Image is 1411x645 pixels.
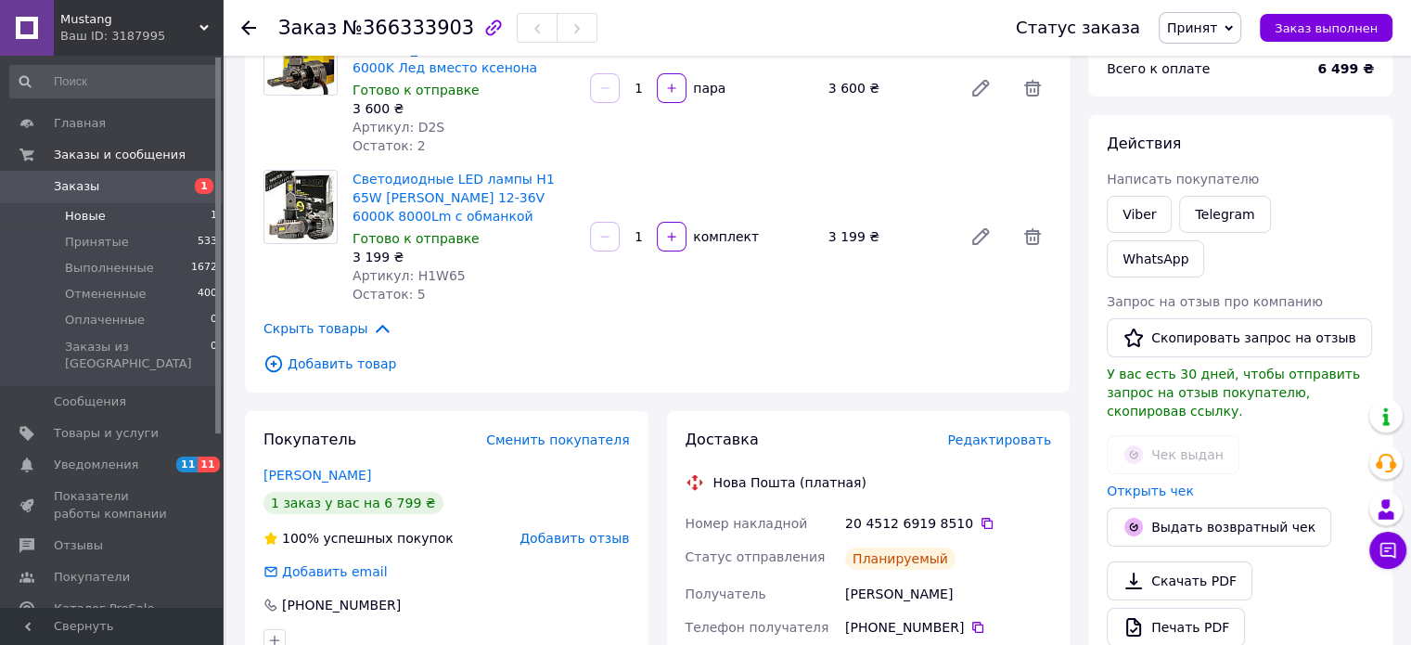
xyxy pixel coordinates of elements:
span: Каталог ProSale [54,600,154,617]
span: Покупатель [263,431,356,448]
div: [PERSON_NAME] [841,577,1055,611]
span: Принятые [65,234,129,251]
span: Готово к отправке [353,231,480,246]
span: Показатели работы компании [54,488,172,522]
span: Заказы и сообщения [54,147,186,163]
a: Скачать PDF [1107,561,1252,600]
span: Принят [1167,20,1217,35]
span: Скрыть товары [263,318,392,339]
span: Сменить покупателя [486,432,629,447]
div: Добавить email [280,562,390,581]
span: Товары и услуги [54,425,159,442]
span: Добавить товар [263,354,1051,374]
a: Telegram [1179,196,1270,233]
span: Редактировать [947,432,1051,447]
a: Viber [1107,196,1172,233]
span: Артикул: D2S [353,120,444,135]
div: 1 заказ у вас на 6 799 ₴ [263,492,443,514]
div: пара [688,79,727,97]
span: Mustang [60,11,199,28]
span: Запрос на отзыв про компанию [1107,294,1323,309]
span: 0 [211,312,217,329]
div: 3 199 ₴ [821,224,955,250]
span: Артикул: Н1W65 [353,268,466,283]
a: Светодиодные LED лампы D2S [PERSON_NAME] 65W 8000Lm 6000K Лед вместо ксенона [353,23,563,75]
button: Заказ выполнен [1260,14,1392,42]
a: [PERSON_NAME] [263,468,371,483]
span: Статус отправления [686,549,826,564]
span: Телефон получателя [686,620,829,635]
span: 100% [282,531,319,546]
span: Сообщения [54,393,126,410]
button: Выдать возвратный чек [1107,508,1331,547]
span: 533 [198,234,217,251]
span: 11 [198,457,219,472]
span: Заказы из [GEOGRAPHIC_DATA] [65,339,211,372]
span: Заказ [278,17,337,39]
div: комплект [688,227,761,246]
div: Вернуться назад [241,19,256,37]
div: Планируемый [845,548,956,570]
div: Статус заказа [1016,19,1140,37]
b: 6 499 ₴ [1317,61,1374,76]
a: Светодиодные LED лампы H1 65W [PERSON_NAME] 12-36V 6000K 8000Lm с обманкой [353,172,555,224]
div: 3 600 ₴ [353,99,575,118]
span: Номер накладной [686,516,808,531]
input: Поиск [9,65,219,98]
span: Удалить [1014,70,1051,107]
span: Оплаченные [65,312,145,329]
span: Остаток: 5 [353,287,426,302]
div: [PHONE_NUMBER] [845,618,1051,637]
div: успешных покупок [263,529,454,548]
span: Написать покупателю [1107,172,1259,187]
span: Главная [54,115,106,132]
span: Новые [65,208,106,225]
span: Готово к отправке [353,83,480,97]
span: Отмененные [65,286,146,303]
span: Уведомления [54,457,138,473]
div: 3 600 ₴ [821,75,955,101]
span: У вас есть 30 дней, чтобы отправить запрос на отзыв покупателю, скопировав ссылку. [1107,367,1360,419]
span: 11 [176,457,198,472]
span: Покупатели [54,569,130,586]
span: Заказ выполнен [1275,21,1378,35]
img: Светодиодные LED лампы H1 65W KELVIN 12-36V 6000K 8000Lm с обманкой [265,171,336,243]
span: Всего к оплате [1107,61,1210,76]
a: Редактировать [962,218,999,255]
span: 400 [198,286,217,303]
button: Скопировать запрос на отзыв [1107,318,1372,357]
span: 1672 [191,260,217,277]
div: Нова Пошта (платная) [709,473,871,492]
a: Редактировать [962,70,999,107]
button: Чат с покупателем [1369,532,1406,569]
span: Получатель [686,587,766,601]
span: Остаток: 2 [353,138,426,153]
div: Ваш ID: 3187995 [60,28,223,45]
img: Светодиодные LED лампы D2S KELVIN 65W 8000Lm 6000K Лед вместо ксенона [264,22,337,95]
span: Удалить [1014,218,1051,255]
span: №366333903 [342,17,474,39]
a: WhatsApp [1107,240,1204,277]
span: Заказы [54,178,99,195]
div: [PHONE_NUMBER] [280,596,403,614]
div: Добавить email [262,562,390,581]
span: 1 [211,208,217,225]
span: Выполненные [65,260,154,277]
span: Отзывы [54,537,103,554]
span: Добавить отзыв [520,531,629,546]
div: 20 4512 6919 8510 [845,514,1051,533]
div: 3 199 ₴ [353,248,575,266]
span: Доставка [686,431,759,448]
a: Открыть чек [1107,484,1194,498]
span: Действия [1107,135,1181,152]
span: 0 [211,339,217,372]
span: 1 [195,178,213,194]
